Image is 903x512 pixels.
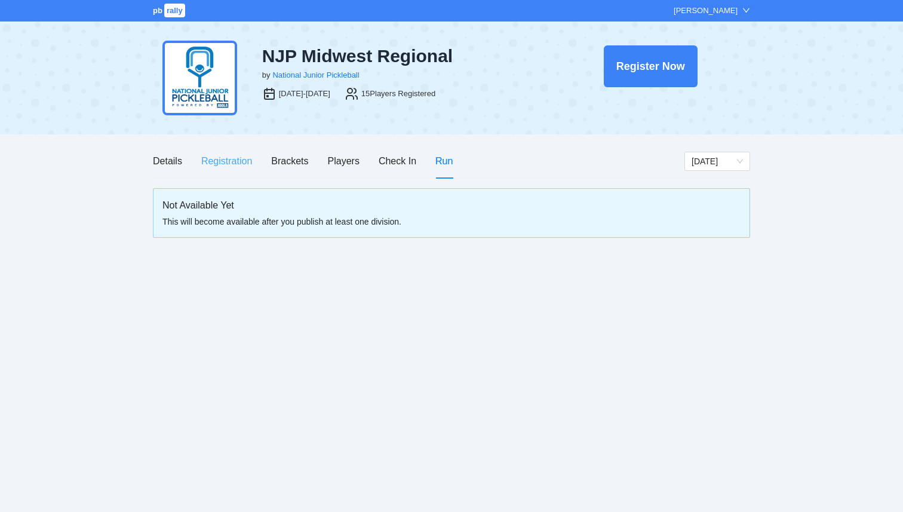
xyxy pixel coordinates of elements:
[674,5,738,17] div: [PERSON_NAME]
[201,154,252,168] div: Registration
[162,215,741,228] div: This will become available after you publish at least one division.
[262,45,542,67] div: NJP Midwest Regional
[742,7,750,14] span: down
[328,154,360,168] div: Players
[153,6,162,15] span: pb
[692,152,743,170] span: Thursday
[162,198,741,213] div: Not Available Yet
[604,45,698,87] button: Register Now
[162,41,237,115] img: njp-logo2.png
[279,88,330,100] div: [DATE]-[DATE]
[153,154,182,168] div: Details
[272,70,359,79] a: National Junior Pickleball
[361,88,435,100] div: 15 Players Registered
[271,154,308,168] div: Brackets
[379,154,416,168] div: Check In
[262,69,271,81] div: by
[153,6,187,15] a: pbrally
[435,154,453,168] div: Run
[164,4,185,17] span: rally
